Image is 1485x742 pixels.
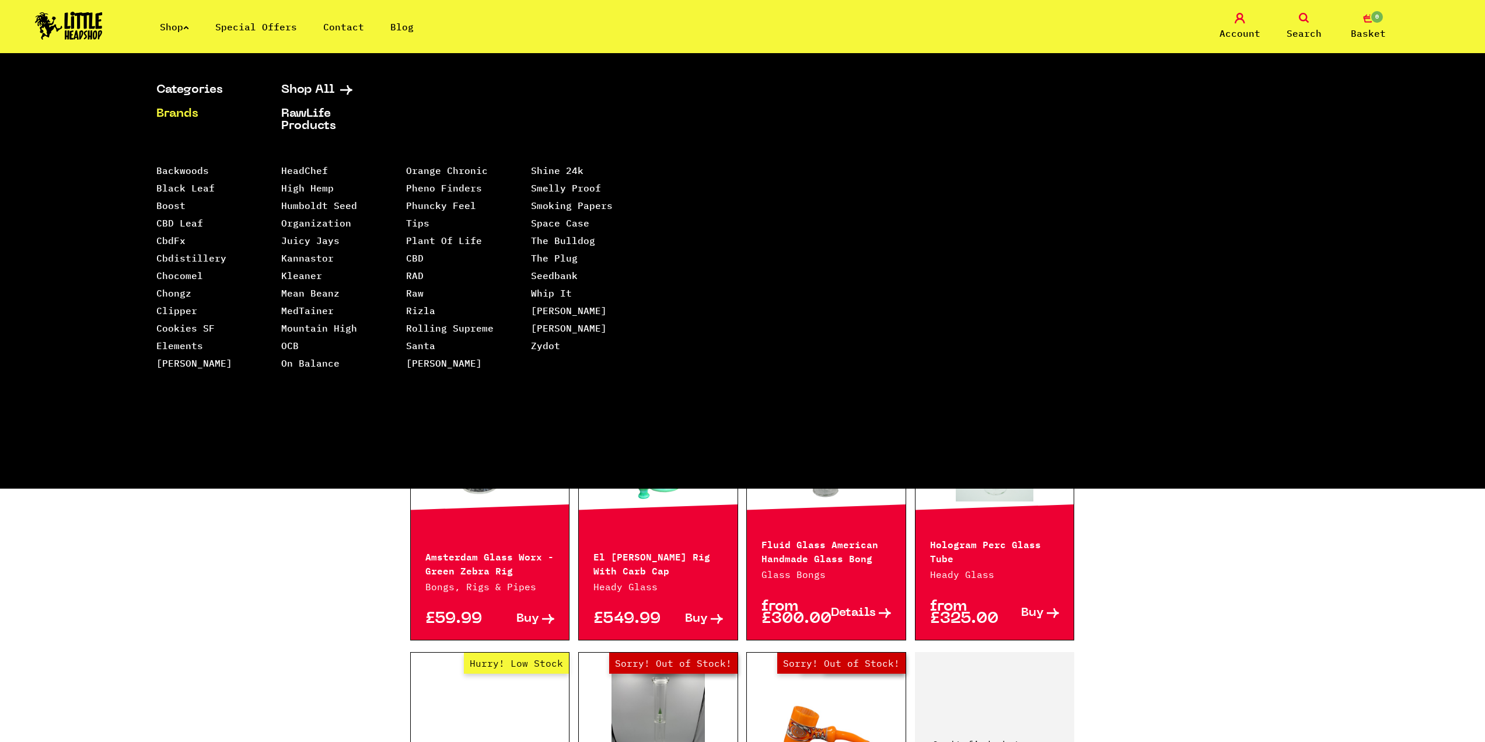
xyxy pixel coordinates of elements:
[1220,26,1260,40] span: Account
[406,235,482,264] a: Plant Of Life CBD
[156,182,215,194] a: Black Leaf
[281,200,357,229] a: Humboldt Seed Organization
[531,305,607,334] a: [PERSON_NAME] [PERSON_NAME]
[156,200,186,211] a: Boost
[281,287,340,299] a: Mean Beanz
[156,84,252,96] a: Categories
[831,607,876,619] span: Details
[930,567,1060,581] p: Heady Glass
[531,340,560,351] a: Zydot
[1370,10,1384,24] span: 0
[281,357,340,369] a: On Balance
[1021,607,1044,619] span: Buy
[406,340,482,369] a: Santa [PERSON_NAME]
[406,270,424,281] a: RAD
[531,287,572,299] a: Whip It
[281,252,334,264] a: Kannastor
[531,235,595,246] a: The Bulldog
[406,182,482,194] a: Pheno Finders
[156,340,203,351] a: Elements
[761,601,826,625] p: from £300.00
[1339,13,1397,40] a: 0 Basket
[406,165,488,176] a: Orange Chronic
[490,613,554,625] a: Buy
[281,305,334,316] a: MedTainer
[685,613,708,625] span: Buy
[995,601,1060,625] a: Buy
[1275,13,1333,40] a: Search
[516,613,539,625] span: Buy
[281,84,377,96] a: Shop All
[156,108,252,120] a: Brands
[281,322,357,334] a: Mountain High
[531,252,578,281] a: The Plug Seedbank
[593,613,658,625] p: £549.99
[281,235,340,246] a: Juicy Jays
[930,537,1060,565] p: Hologram Perc Glass Tube
[406,322,494,334] a: Rolling Supreme
[156,217,203,229] a: CBD Leaf
[156,252,226,264] a: Cbdistillery
[593,549,723,577] p: El [PERSON_NAME] Rig With Carb Cap
[281,108,377,133] a: RawLife Products
[593,580,723,594] p: Heady Glass
[35,12,103,40] img: Little Head Shop Logo
[531,165,583,176] a: Shine 24k
[281,182,334,194] a: High Hemp
[464,653,569,674] span: Hurry! Low Stock
[425,613,490,625] p: £59.99
[761,537,891,565] p: Fluid Glass American Handmade Glass Bong
[281,165,328,176] a: HeadChef
[406,305,435,316] a: Rizla
[156,322,215,334] a: Cookies SF
[406,200,476,229] a: Phuncky Feel Tips
[531,182,601,194] a: Smelly Proof
[1351,26,1386,40] span: Basket
[531,217,589,229] a: Space Case
[156,287,191,299] a: Chongz
[406,287,424,299] a: Raw
[425,549,555,577] p: Amsterdam Glass Worx - Green Zebra Rig
[390,21,414,33] a: Blog
[658,613,723,625] a: Buy
[156,165,209,176] a: Backwoods
[281,270,322,281] a: Kleaner
[826,601,891,625] a: Details
[156,235,186,246] a: CbdFx
[531,200,613,211] a: Smoking Papers
[156,357,232,369] a: [PERSON_NAME]
[777,653,906,674] span: Sorry! Out of Stock!
[323,21,364,33] a: Contact
[930,601,995,625] p: from £325.00
[156,270,203,281] a: Chocomel
[425,580,555,594] p: Bongs, Rigs & Pipes
[609,653,738,674] span: Sorry! Out of Stock!
[281,340,299,351] a: OCB
[156,305,197,316] a: Clipper
[761,567,891,581] p: Glass Bongs
[1287,26,1322,40] span: Search
[160,21,189,33] a: Shop
[215,21,297,33] a: Special Offers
